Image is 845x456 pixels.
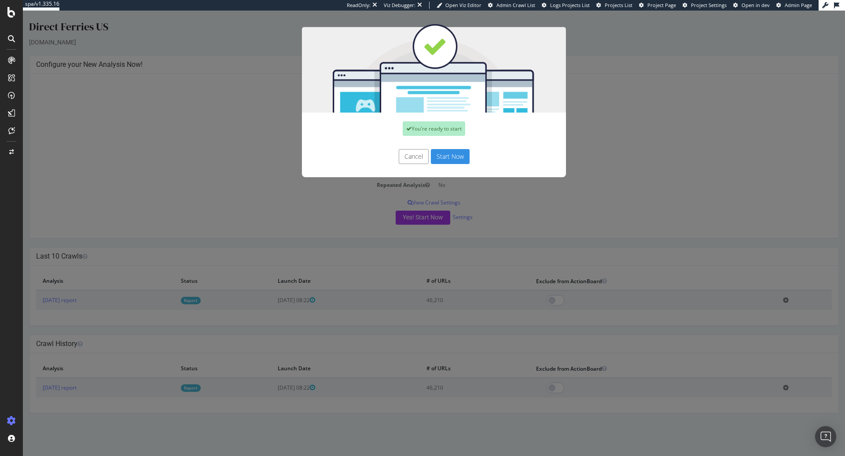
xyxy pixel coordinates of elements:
[742,2,770,8] span: Open in dev
[776,2,812,9] a: Admin Page
[445,2,481,8] span: Open Viz Editor
[542,2,590,9] a: Logs Projects List
[380,111,442,125] div: You're ready to start
[496,2,535,8] span: Admin Crawl List
[376,139,406,153] button: Cancel
[691,2,727,8] span: Project Settings
[488,2,535,9] a: Admin Crawl List
[437,2,481,9] a: Open Viz Editor
[550,2,590,8] span: Logs Projects List
[279,13,543,102] img: You're all set!
[683,2,727,9] a: Project Settings
[647,2,676,8] span: Project Page
[408,139,447,153] button: Start Now
[815,426,836,447] div: Open Intercom Messenger
[596,2,632,9] a: Projects List
[605,2,632,8] span: Projects List
[639,2,676,9] a: Project Page
[347,2,371,9] div: ReadOnly:
[785,2,812,8] span: Admin Page
[733,2,770,9] a: Open in dev
[384,2,415,9] div: Viz Debugger:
